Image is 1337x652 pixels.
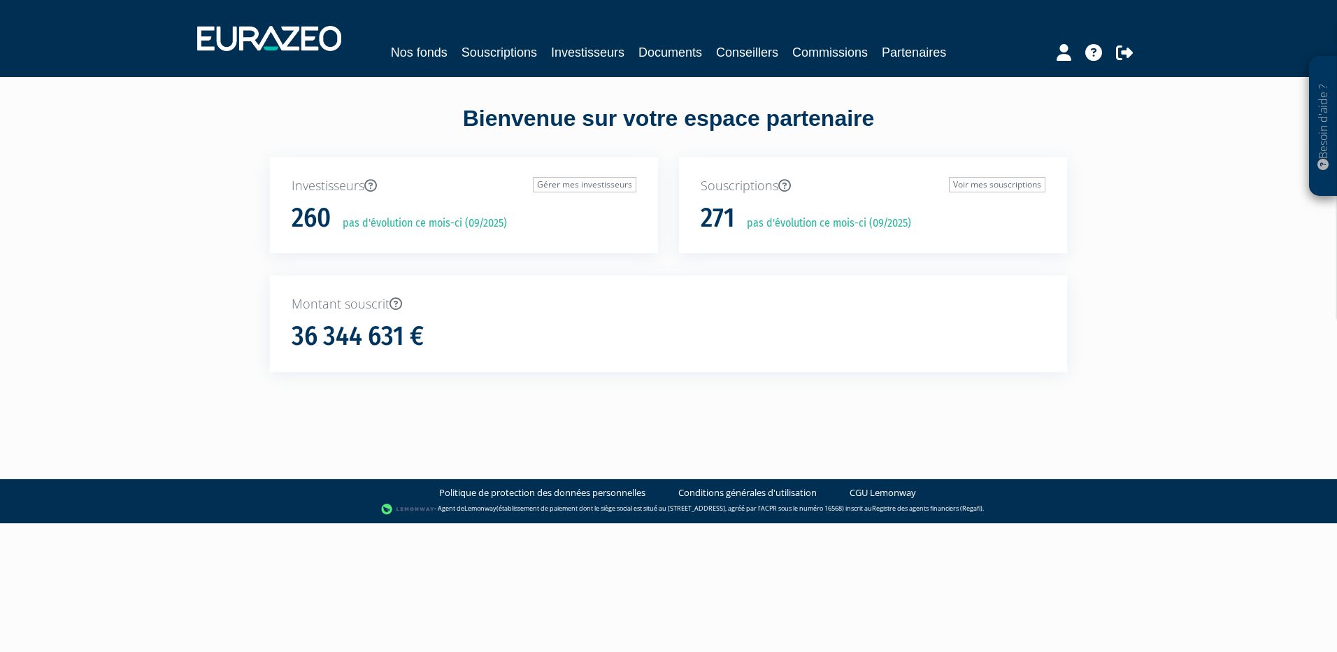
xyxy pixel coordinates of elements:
a: Voir mes souscriptions [949,177,1045,192]
p: pas d'évolution ce mois-ci (09/2025) [333,215,507,232]
img: 1732889491-logotype_eurazeo_blanc_rvb.png [197,26,341,51]
p: Besoin d'aide ? [1315,64,1331,190]
p: Souscriptions [701,177,1045,195]
p: Investisseurs [292,177,636,195]
a: Gérer mes investisseurs [533,177,636,192]
a: Lemonway [464,504,496,513]
a: Investisseurs [551,43,624,62]
h1: 36 344 631 € [292,322,424,351]
h1: 271 [701,204,735,233]
a: Conditions générales d'utilisation [678,486,817,499]
a: Nos fonds [391,43,448,62]
a: Souscriptions [462,43,537,62]
a: Conseillers [716,43,778,62]
a: Commissions [792,43,868,62]
a: Registre des agents financiers (Regafi) [872,504,982,513]
p: Montant souscrit [292,295,1045,313]
a: Documents [638,43,702,62]
p: pas d'évolution ce mois-ci (09/2025) [737,215,911,232]
img: logo-lemonway.png [381,502,435,516]
h1: 260 [292,204,331,233]
a: CGU Lemonway [850,486,916,499]
a: Politique de protection des données personnelles [439,486,645,499]
div: Bienvenue sur votre espace partenaire [259,103,1078,157]
div: - Agent de (établissement de paiement dont le siège social est situé au [STREET_ADDRESS], agréé p... [14,502,1323,516]
a: Partenaires [882,43,946,62]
